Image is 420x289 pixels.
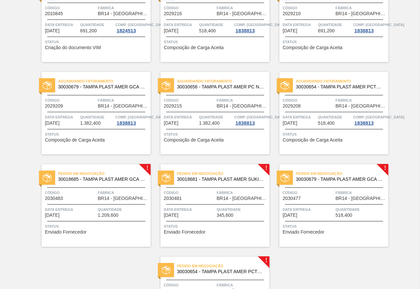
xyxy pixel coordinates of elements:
span: BR14 - Curitibana [98,196,149,201]
span: Fábrica [217,282,268,288]
span: Aguardando Faturamento [296,78,388,84]
span: 30030656 - TAMPA PLAST AMER PC NIV24 [177,84,264,89]
a: statusAguardando Faturamento30030654 - TAMPA PLAST AMER PCTW NIV24Código2029208FábricaBR14 - [GEO... [269,72,388,154]
div: 1838813 [353,120,375,126]
span: 02/10/2025 [164,28,178,33]
span: 24/10/2025 [283,213,297,218]
span: 2029210 [283,11,301,16]
img: status [162,266,170,274]
span: Composição de Carga Aceita [283,45,342,50]
a: Comp. [GEOGRAPHIC_DATA]1838813 [234,21,268,33]
span: Quantidade [217,206,268,213]
span: Data entrega [45,21,79,28]
div: 1838813 [234,120,256,126]
span: Data entrega [283,206,334,213]
span: Comp. Carga [234,114,285,120]
span: Fábrica [98,5,149,11]
span: Status [164,223,268,230]
span: Quantidade [199,21,233,28]
span: Fábrica [98,97,149,104]
span: Comp. Carga [234,21,285,28]
img: status [162,174,170,182]
a: Comp. [GEOGRAPHIC_DATA]1838813 [115,114,149,126]
span: Data entrega [164,114,197,120]
span: Composição de Carga Aceita [164,45,224,50]
span: Composição de Carga Aceita [283,138,342,143]
span: Pedido em Negociação [58,170,151,177]
a: Comp. [GEOGRAPHIC_DATA]1838813 [353,114,387,126]
span: 691,200 [318,28,335,33]
span: Fábrica [98,189,149,196]
span: 30030679 - TAMPA PLAST AMER GCA ZERO NIV24 [296,177,383,182]
span: 2030481 [164,196,182,201]
span: Data entrega [283,21,316,28]
span: Quantidade [80,114,114,120]
span: Comp. Carga [115,21,166,28]
span: Quantidade [335,206,387,213]
span: Data entrega [164,21,197,28]
span: Quantidade [199,114,233,120]
span: Status [45,223,149,230]
span: Código [45,189,96,196]
span: Fábrica [217,97,268,104]
span: Código [164,189,215,196]
span: Pedido em Negociação [177,263,269,269]
span: Código [283,189,334,196]
div: 1838813 [234,28,256,33]
span: Código [164,5,215,11]
span: 2030477 [283,196,301,201]
span: Código [45,97,96,104]
span: Status [283,223,387,230]
span: Status [164,39,268,45]
span: 1.382,400 [80,121,101,126]
span: Composição de Carga Aceita [45,138,105,143]
span: BR14 - Curitibana [217,104,268,109]
span: 02/10/2025 [164,121,178,126]
span: 345,600 [217,213,233,218]
span: 2029215 [164,104,182,109]
a: !statusPedido em Negociação30018681 - TAMPA PLAST AMER SUKITA S/LINERCódigo2030481FábricaBR14 - [... [151,164,269,247]
a: Comp. [GEOGRAPHIC_DATA]1824513 [115,21,149,33]
span: 24/10/2025 [164,213,178,218]
span: 518,400 [199,28,216,33]
span: Aguardando Faturamento [58,78,151,84]
span: Status [283,39,387,45]
span: Comp. Carga [115,114,166,120]
span: Data entrega [45,114,79,120]
span: 1.382,400 [199,121,220,126]
a: Comp. [GEOGRAPHIC_DATA]1838813 [234,114,268,126]
span: Comp. Carga [353,21,404,28]
span: 2029208 [283,104,301,109]
span: BR14 - Curitibana [217,11,268,16]
a: !statusPedido em Negociação30030679 - TAMPA PLAST AMER GCA ZERO NIV24Código2030477FábricaBR14 - [... [269,164,388,247]
span: Status [45,131,149,138]
span: 2030483 [45,196,63,201]
span: Quantidade [80,21,114,28]
span: 1.209,600 [98,213,118,218]
span: 2029216 [164,11,182,16]
span: BR14 - Curitibana [98,104,149,109]
span: Enviado Fornecedor [45,230,87,235]
span: 691,200 [80,28,97,33]
span: Fábrica [335,189,387,196]
span: Enviado Fornecedor [164,230,205,235]
span: BR14 - Curitibana [217,196,268,201]
span: Código [283,5,334,11]
span: BR14 - Curitibana [335,104,387,109]
span: Quantidade [98,206,149,213]
span: Data entrega [164,206,215,213]
span: BR14 - Curitibana [98,11,149,16]
span: Quantidade [318,21,352,28]
span: Data entrega [283,114,316,120]
span: Enviado Fornecedor [283,230,324,235]
span: Fábrica [335,5,387,11]
span: 02/10/2025 [283,121,297,126]
span: Status [45,39,149,45]
span: 18/09/2025 [45,28,59,33]
div: 1824513 [115,28,137,33]
span: Quantidade [318,114,352,120]
span: Fábrica [217,5,268,11]
img: status [281,174,289,182]
span: 518,400 [335,213,352,218]
img: status [43,174,52,182]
